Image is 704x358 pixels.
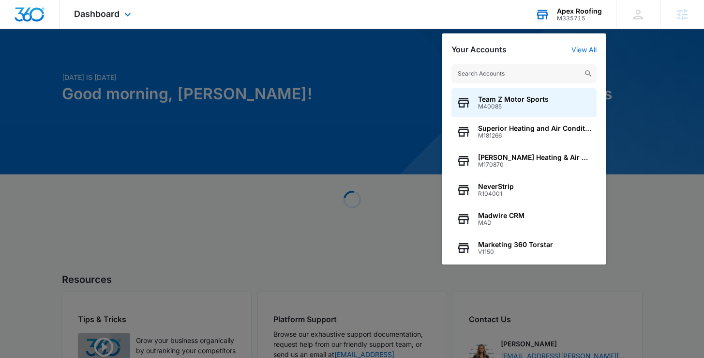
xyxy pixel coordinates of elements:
[478,103,549,110] span: M40085
[451,64,597,83] input: Search Accounts
[478,212,524,219] span: Madwire CRM
[451,88,597,117] button: Team Z Motor SportsM40085
[478,125,592,132] span: Superior Heating and Air Conditioning
[478,154,592,161] span: [PERSON_NAME] Heating & Air Conditioning
[478,95,549,103] span: Team Z Motor Sports
[451,117,597,146] button: Superior Heating and Air ConditioningM181266
[571,46,597,54] a: View All
[451,233,597,263] button: Marketing 360 TorstarV1150
[557,7,602,15] div: account name
[478,161,592,168] span: M170870
[557,15,602,22] div: account id
[451,175,597,204] button: NeverStripR104001
[478,249,553,255] span: V1150
[478,219,524,226] span: MAD
[451,204,597,233] button: Madwire CRMMAD
[478,190,514,197] span: R104001
[451,146,597,175] button: [PERSON_NAME] Heating & Air ConditioningM170870
[478,183,514,190] span: NeverStrip
[74,9,120,19] span: Dashboard
[478,241,553,249] span: Marketing 360 Torstar
[478,132,592,139] span: M181266
[451,45,507,54] h2: Your Accounts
